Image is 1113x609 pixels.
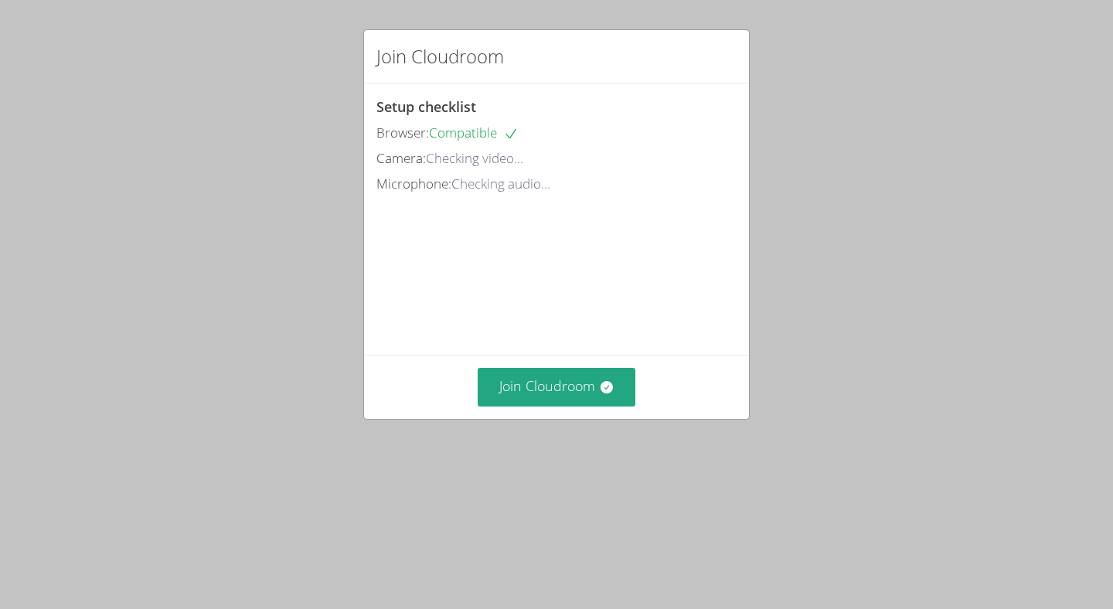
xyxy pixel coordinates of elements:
span: Microphone: [376,175,451,192]
h2: Join Cloudroom [376,43,504,70]
span: Compatible [429,124,519,141]
span: Checking video... [426,149,523,167]
span: Browser: [376,124,429,141]
span: Checking audio... [451,175,550,192]
span: Setup checklist [376,97,476,116]
button: Join Cloudroom [478,368,636,406]
span: Camera: [376,149,426,167]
